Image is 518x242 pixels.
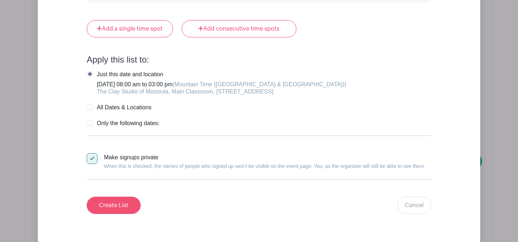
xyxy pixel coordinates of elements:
div: Make signups private [104,153,425,170]
label: All Dates & Locations [87,104,151,111]
div: The Clay Studio of Missoula, Main Classroom, [STREET_ADDRESS] [97,88,346,95]
input: Create List [87,197,141,214]
label: Only the following dates: [87,120,159,127]
h4: Apply this list to: [87,55,431,65]
small: When this is checked, the names of people who signed up won’t be visible on the event page. You, ... [104,163,425,169]
a: Add consecutive time spots [182,20,296,37]
a: Cancel [397,197,431,214]
span: (Mountain Time ([GEOGRAPHIC_DATA] & [GEOGRAPHIC_DATA])) [172,81,346,87]
a: Add a single time spot [87,20,173,37]
label: [DATE] 08:00 am to 03:00 pm [87,71,346,95]
div: Just this date and location [97,71,346,78]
